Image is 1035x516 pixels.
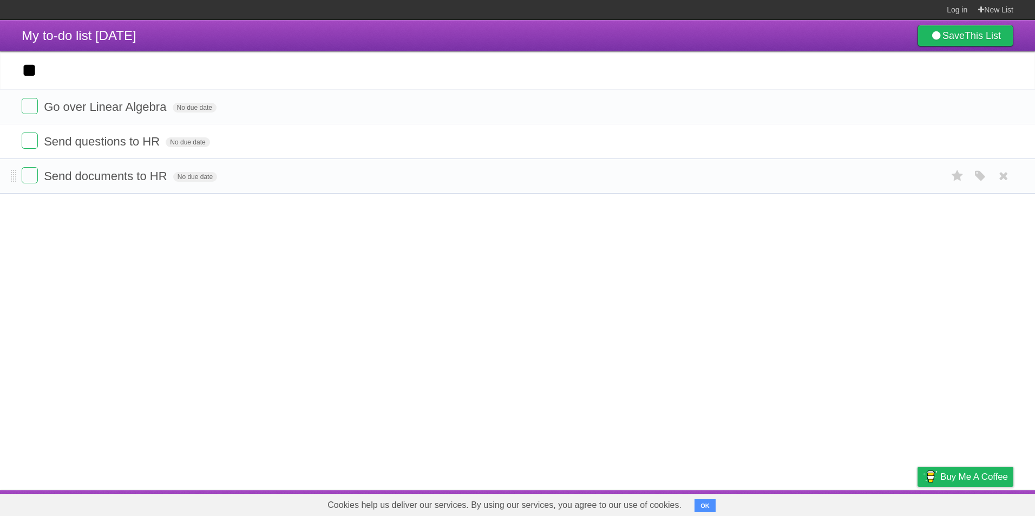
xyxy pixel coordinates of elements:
a: About [774,493,796,513]
span: My to-do list [DATE] [22,28,136,43]
a: Buy me a coffee [918,467,1013,487]
label: Done [22,167,38,183]
label: Star task [947,167,968,185]
a: Terms [867,493,890,513]
span: Buy me a coffee [940,467,1008,486]
span: Cookies help us deliver our services. By using our services, you agree to our use of cookies. [317,494,692,516]
span: No due date [173,172,217,182]
label: Done [22,133,38,149]
a: SaveThis List [918,25,1013,47]
a: Suggest a feature [945,493,1013,513]
span: Send documents to HR [44,169,169,183]
span: Go over Linear Algebra [44,100,169,114]
span: No due date [166,137,209,147]
img: Buy me a coffee [923,467,938,486]
b: This List [965,30,1001,41]
label: Done [22,98,38,114]
a: Privacy [903,493,932,513]
a: Developers [809,493,853,513]
button: OK [695,499,716,512]
span: No due date [173,103,217,113]
span: Send questions to HR [44,135,162,148]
